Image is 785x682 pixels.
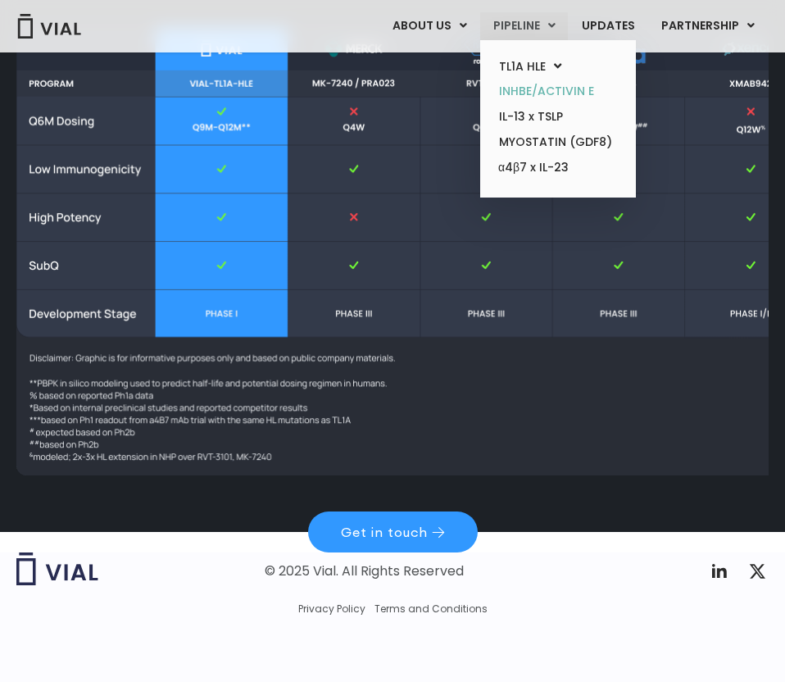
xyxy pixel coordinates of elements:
[648,12,768,40] a: PARTNERSHIPMenu Toggle
[486,155,629,181] a: α4β7 x IL-23
[374,602,488,616] a: Terms and Conditions
[486,130,629,155] a: MYOSTATIN (GDF8)
[569,12,647,40] a: UPDATES
[486,79,629,104] a: INHBE/ACTIVIN E
[486,54,629,80] a: TL1A HLEMenu Toggle
[16,552,98,585] img: Vial logo wih "Vial" spelled out
[379,12,479,40] a: ABOUT USMenu Toggle
[341,525,428,539] span: Get in touch
[16,14,82,39] img: Vial Logo
[480,12,568,40] a: PIPELINEMenu Toggle
[298,602,365,616] a: Privacy Policy
[265,562,464,580] div: © 2025 Vial. All Rights Reserved
[308,511,478,552] a: Get in touch
[486,104,629,130] a: IL-13 x TSLP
